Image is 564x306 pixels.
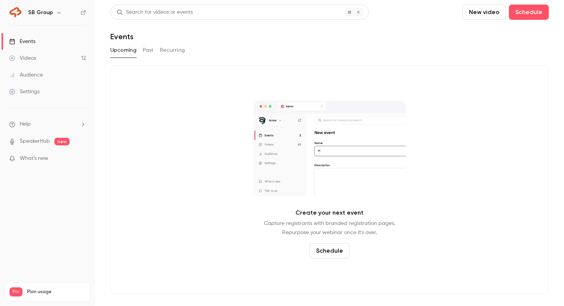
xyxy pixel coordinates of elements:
li: help-dropdown-opener [9,120,86,128]
button: Past [143,44,154,56]
h1: Events [110,32,133,41]
p: Capture registrants with branded registration pages. Repurpose your webinar once it's over. [264,219,395,237]
button: Schedule [310,243,350,258]
span: new [54,138,70,145]
span: Pro [10,287,22,296]
div: Videos [9,54,36,62]
div: Search for videos or events [117,8,193,16]
img: SB Group [10,6,22,19]
span: Help [20,120,31,128]
div: Audience [9,71,43,79]
a: SpeakerHub [20,137,50,145]
p: Create your next event [296,208,364,217]
button: New video [462,5,506,20]
button: Schedule [509,5,549,20]
span: Plan usage [27,289,86,295]
div: Settings [9,88,40,96]
span: What's new [20,155,48,163]
button: Upcoming [110,44,137,56]
iframe: Noticeable Trigger [77,155,86,162]
h6: SB Group [28,9,53,16]
div: Events [9,38,35,45]
button: Recurring [160,44,185,56]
